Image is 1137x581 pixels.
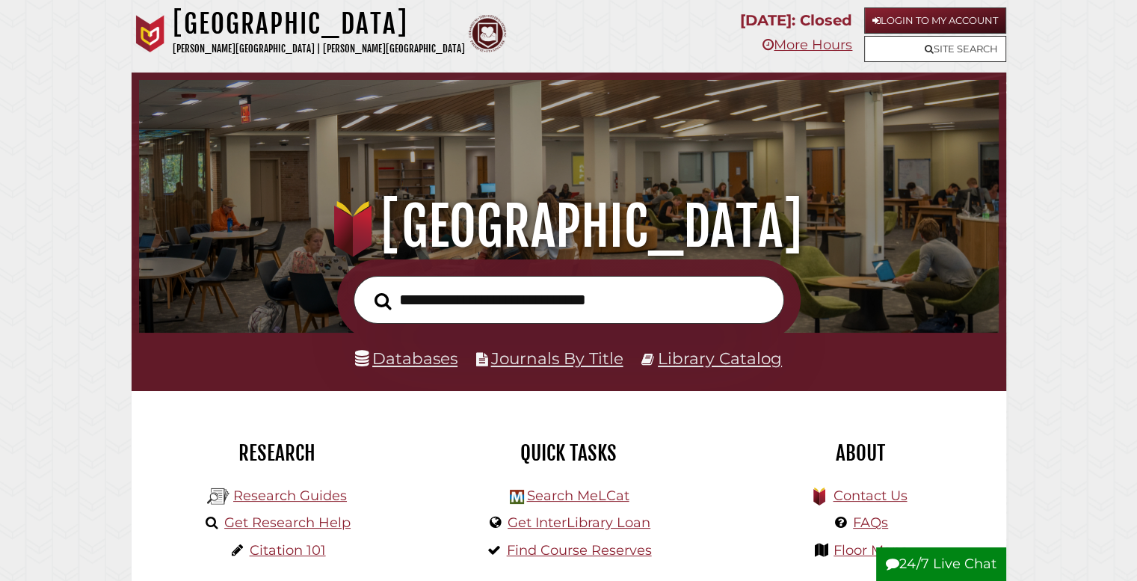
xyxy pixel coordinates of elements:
[173,7,465,40] h1: [GEOGRAPHIC_DATA]
[367,288,399,314] button: Search
[740,7,852,34] p: [DATE]: Closed
[864,36,1006,62] a: Site Search
[143,440,412,466] h2: Research
[375,292,392,310] i: Search
[658,348,782,368] a: Library Catalog
[233,488,347,504] a: Research Guides
[526,488,629,504] a: Search MeLCat
[132,15,169,52] img: Calvin University
[155,194,981,259] h1: [GEOGRAPHIC_DATA]
[207,485,229,508] img: Hekman Library Logo
[507,542,652,559] a: Find Course Reserves
[469,15,506,52] img: Calvin Theological Seminary
[173,40,465,58] p: [PERSON_NAME][GEOGRAPHIC_DATA] | [PERSON_NAME][GEOGRAPHIC_DATA]
[864,7,1006,34] a: Login to My Account
[508,514,650,531] a: Get InterLibrary Loan
[853,514,888,531] a: FAQs
[510,490,524,504] img: Hekman Library Logo
[726,440,995,466] h2: About
[834,542,908,559] a: Floor Maps
[762,37,852,53] a: More Hours
[355,348,457,368] a: Databases
[250,542,326,559] a: Citation 101
[434,440,703,466] h2: Quick Tasks
[491,348,623,368] a: Journals By Title
[224,514,351,531] a: Get Research Help
[833,488,907,504] a: Contact Us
